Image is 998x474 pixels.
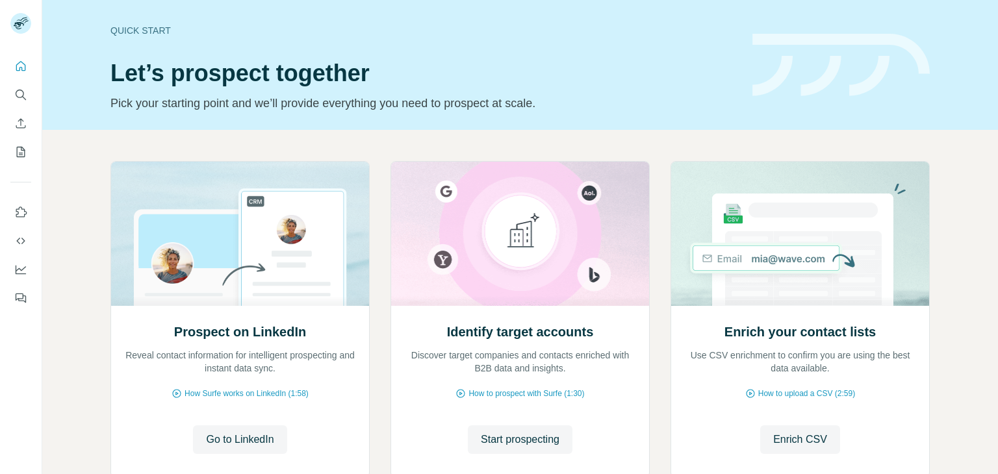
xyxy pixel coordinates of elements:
[10,140,31,164] button: My lists
[447,323,594,341] h2: Identify target accounts
[758,388,855,399] span: How to upload a CSV (2:59)
[390,162,650,306] img: Identify target accounts
[10,83,31,106] button: Search
[10,286,31,310] button: Feedback
[468,388,584,399] span: How to prospect with Surfe (1:30)
[193,425,287,454] button: Go to LinkedIn
[481,432,559,447] span: Start prospecting
[185,388,309,399] span: How Surfe works on LinkedIn (1:58)
[671,162,930,306] img: Enrich your contact lists
[10,112,31,135] button: Enrich CSV
[10,55,31,78] button: Quick start
[206,432,274,447] span: Go to LinkedIn
[10,229,31,253] button: Use Surfe API
[724,323,876,341] h2: Enrich your contact lists
[124,349,356,375] p: Reveal contact information for intelligent prospecting and instant data sync.
[110,60,737,86] h1: Let’s prospect together
[752,34,930,97] img: banner
[760,425,840,454] button: Enrich CSV
[10,258,31,281] button: Dashboard
[174,323,306,341] h2: Prospect on LinkedIn
[468,425,572,454] button: Start prospecting
[110,162,370,306] img: Prospect on LinkedIn
[110,24,737,37] div: Quick start
[10,201,31,224] button: Use Surfe on LinkedIn
[110,94,737,112] p: Pick your starting point and we’ll provide everything you need to prospect at scale.
[404,349,636,375] p: Discover target companies and contacts enriched with B2B data and insights.
[684,349,916,375] p: Use CSV enrichment to confirm you are using the best data available.
[773,432,827,447] span: Enrich CSV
